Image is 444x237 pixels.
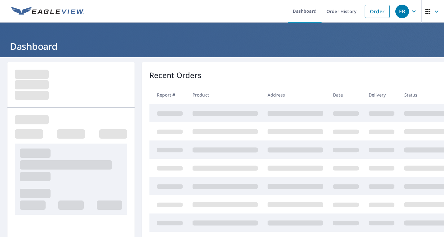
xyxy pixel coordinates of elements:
[188,86,263,104] th: Product
[11,7,84,16] img: EV Logo
[149,86,188,104] th: Report #
[328,86,364,104] th: Date
[395,5,409,18] div: EB
[365,5,390,18] a: Order
[364,86,399,104] th: Delivery
[7,40,437,53] h1: Dashboard
[149,70,202,81] p: Recent Orders
[263,86,328,104] th: Address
